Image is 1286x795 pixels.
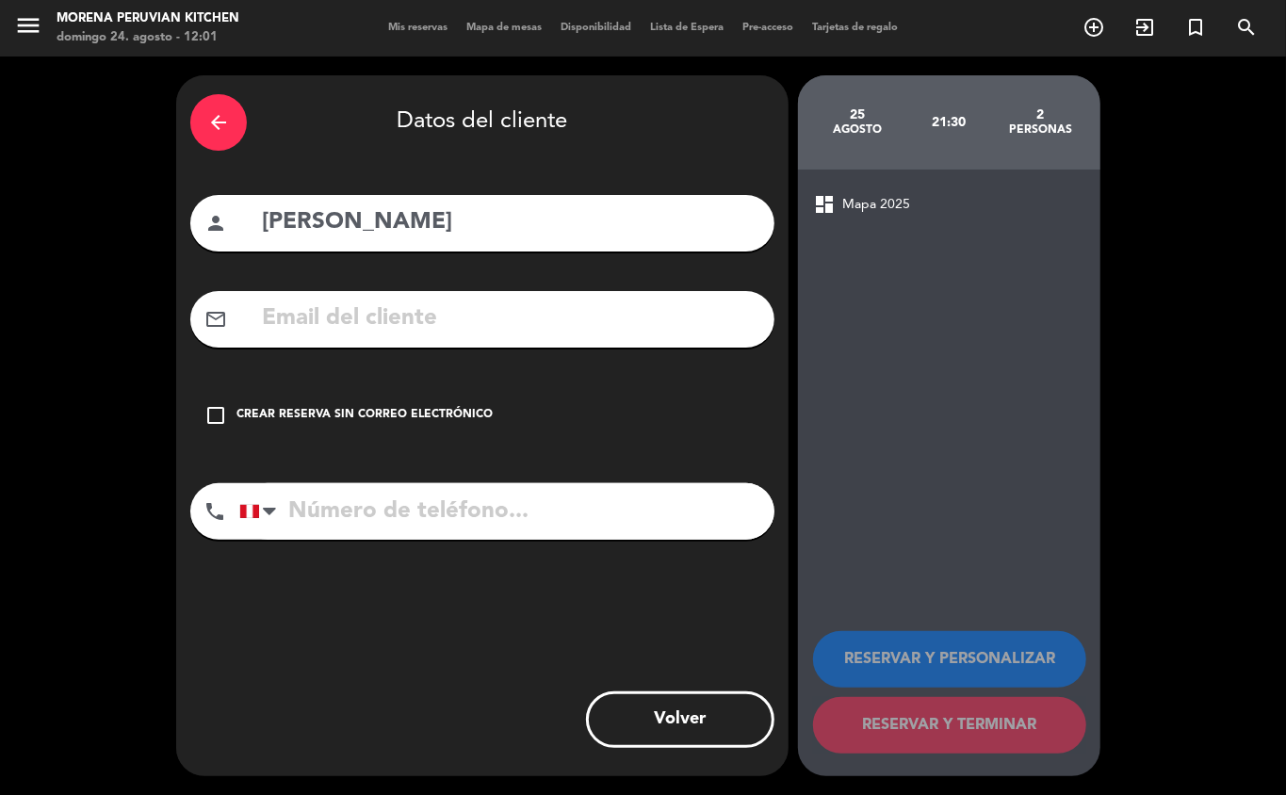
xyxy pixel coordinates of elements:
button: menu [14,11,42,46]
i: person [204,212,227,235]
i: phone [203,500,226,523]
i: check_box_outline_blank [204,404,227,427]
i: add_circle_outline [1083,16,1105,39]
i: arrow_back [207,111,230,134]
button: RESERVAR Y PERSONALIZAR [813,631,1086,688]
i: search [1235,16,1258,39]
i: exit_to_app [1133,16,1156,39]
span: Tarjetas de regalo [803,23,907,33]
input: Nombre del cliente [260,203,760,242]
i: menu [14,11,42,40]
span: Disponibilidad [551,23,641,33]
i: mail_outline [204,308,227,331]
span: Lista de Espera [641,23,733,33]
input: Email del cliente [260,300,760,338]
div: 25 [812,107,903,122]
button: Volver [586,691,774,748]
div: 21:30 [903,89,995,155]
span: dashboard [813,193,836,216]
i: turned_in_not [1184,16,1207,39]
span: Pre-acceso [733,23,803,33]
div: agosto [812,122,903,138]
span: Mis reservas [379,23,457,33]
div: personas [995,122,1086,138]
input: Número de teléfono... [239,483,774,540]
div: Datos del cliente [190,89,774,155]
div: Crear reserva sin correo electrónico [236,406,493,425]
div: Morena Peruvian Kitchen [57,9,239,28]
div: Peru (Perú): +51 [240,484,284,539]
span: Mapa de mesas [457,23,551,33]
span: Mapa 2025 [842,194,910,216]
div: 2 [995,107,1086,122]
div: domingo 24. agosto - 12:01 [57,28,239,47]
button: RESERVAR Y TERMINAR [813,697,1086,754]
